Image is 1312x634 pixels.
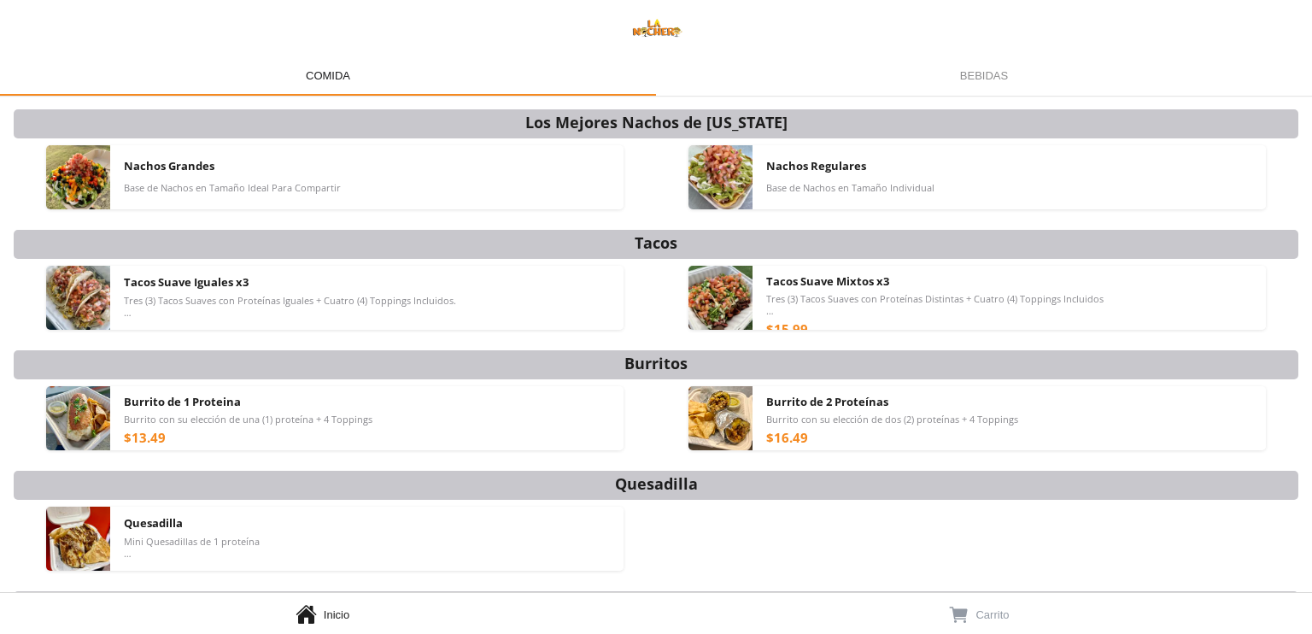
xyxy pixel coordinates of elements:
span: Nachos Regulares [766,158,866,173]
span: Burrito con su elección de una (1) proteína + 4 Toppings [124,414,372,426]
span: Nachos Grandes [124,158,214,173]
span: Mini Quesadillas de 1 proteína Toppings Salen Aparte [124,536,260,560]
div: Tacos [635,232,677,254]
span: Carrito [975,608,1009,621]
span: Tacos Suave Mixtos x3 [766,273,889,289]
span: Inicio [324,608,349,621]
span: Tres (3) Tacos Suaves con Proteínas Iguales + Cuatro (4) Toppings Incluidos. *Toppings Serán Igua... [124,295,456,319]
a: Carrito [656,593,1312,634]
span: Base de Nachos en Tamaño Ideal Para Compartir [124,182,341,194]
span: Burrito de 2 Proteínas [766,394,888,409]
div: $15.99 [766,320,808,338]
div: Burritos [624,352,688,374]
span: Base de Nachos en Tamaño Individual [766,182,934,194]
span: Tacos Suave Iguales x3 [124,274,249,290]
div: Quesadilla [615,473,698,495]
span: Quesadilla [124,515,183,531]
div: $13.49 [124,429,166,446]
button:  [948,603,969,626]
span: Burrito de 1 Proteina [124,394,241,409]
span: Burrito con su elección de dos (2) proteínas + 4 Toppings [766,414,1018,426]
div: $16.49 [766,429,808,446]
div: Los Mejores Nachos de [US_STATE] [525,111,788,133]
span: Tres (3) Tacos Suaves con Proteínas Distintas + Cuatro (4) Toppings Incluidos *Toppings Serán Igu... [766,293,1104,317]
